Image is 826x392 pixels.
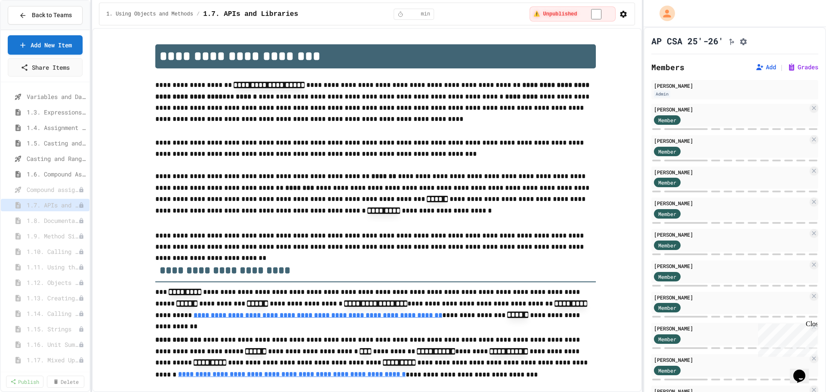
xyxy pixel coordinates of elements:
[654,356,808,364] div: [PERSON_NAME]
[658,367,676,374] span: Member
[780,62,784,72] span: |
[27,278,78,287] span: 1.12. Objects - Instances of Classes
[27,108,86,117] span: 1.3. Expressions and Output [New]
[651,35,724,47] h1: AP CSA 25'-26'
[727,36,736,46] button: Click to see fork details
[197,11,200,18] span: /
[47,376,84,388] a: Delete
[421,11,430,18] span: min
[658,241,676,249] span: Member
[78,264,84,270] div: Unpublished
[27,92,86,101] span: Variables and Data Types - Quiz
[654,82,816,90] div: [PERSON_NAME]
[654,90,670,98] div: Admin
[27,185,78,194] span: Compound assignment operators - Quiz
[3,3,59,55] div: Chat with us now!Close
[8,6,83,25] button: Back to Teams
[651,61,684,73] h2: Members
[78,280,84,286] div: Unpublished
[27,123,86,132] span: 1.4. Assignment and Input
[658,335,676,343] span: Member
[8,58,83,77] a: Share Items
[106,11,193,18] span: 1. Using Objects and Methods
[654,199,808,207] div: [PERSON_NAME]
[658,210,676,218] span: Member
[78,342,84,348] div: Unpublished
[658,273,676,281] span: Member
[654,324,808,332] div: [PERSON_NAME]
[581,9,612,19] input: publish toggle
[78,295,84,301] div: Unpublished
[787,63,818,71] button: Grades
[78,311,84,317] div: Unpublished
[755,320,817,357] iframe: chat widget
[78,249,84,255] div: Unpublished
[27,247,78,256] span: 1.10. Calling Class Methods
[203,9,298,19] span: 1.7. APIs and Libraries
[78,357,84,363] div: Unpublished
[650,3,677,23] div: My Account
[27,154,86,163] span: Casting and Ranges of variables - Quiz
[533,11,577,18] span: ⚠️ Unpublished
[790,358,817,383] iframe: chat widget
[27,231,78,241] span: 1.9. Method Signatures
[658,179,676,186] span: Member
[27,170,86,179] span: 1.6. Compound Assignment Operators
[27,293,78,302] span: 1.13. Creating and Initializing Objects: Constructors
[530,6,615,22] div: ⚠️ Students cannot see this content! Click the toggle to publish it and make it visible to your c...
[6,376,43,388] a: Publish
[8,35,83,55] a: Add New Item
[658,116,676,124] span: Member
[654,293,808,301] div: [PERSON_NAME]
[78,202,84,208] div: Unpublished
[654,262,808,270] div: [PERSON_NAME]
[654,231,808,238] div: [PERSON_NAME]
[755,63,776,71] button: Add
[78,218,84,224] div: Unpublished
[658,304,676,312] span: Member
[654,105,808,113] div: [PERSON_NAME]
[27,355,78,364] span: 1.17. Mixed Up Code Practice 1.1-1.6
[654,137,808,145] div: [PERSON_NAME]
[27,262,78,272] span: 1.11. Using the Math Class
[27,216,78,225] span: 1.8. Documentation with Comments and Preconditions
[78,187,84,193] div: Unpublished
[654,168,808,176] div: [PERSON_NAME]
[32,11,72,20] span: Back to Teams
[739,36,748,46] button: Assignment Settings
[27,139,86,148] span: 1.5. Casting and Ranges of Values
[27,201,78,210] span: 1.7. APIs and Libraries
[78,233,84,239] div: Unpublished
[78,326,84,332] div: Unpublished
[27,309,78,318] span: 1.14. Calling Instance Methods
[658,148,676,155] span: Member
[27,324,78,333] span: 1.15. Strings
[27,340,78,349] span: 1.16. Unit Summary 1a (1.1-1.6)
